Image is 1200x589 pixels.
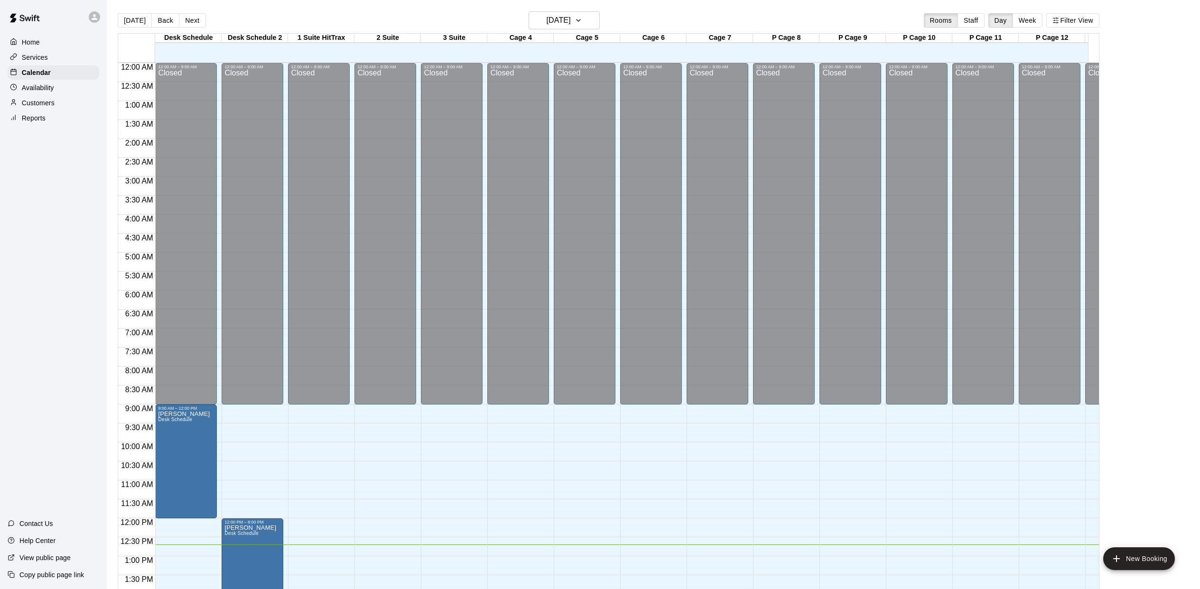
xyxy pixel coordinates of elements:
span: Desk Schedule [158,417,192,422]
span: 11:30 AM [119,499,156,507]
div: 12:00 AM – 9:00 AM: Closed [620,63,682,405]
div: 12:00 AM – 9:00 AM: Closed [487,63,549,405]
a: Availability [8,81,99,95]
div: 12:00 AM – 9:00 AM: Closed [886,63,948,405]
button: [DATE] [118,13,152,28]
div: Closed [557,69,613,408]
div: 12:00 AM – 9:00 AM [291,64,347,69]
button: Next [179,13,205,28]
span: 2:00 AM [123,139,156,147]
span: 12:30 AM [119,82,156,90]
div: Closed [357,69,413,408]
div: 12:00 AM – 9:00 AM: Closed [952,63,1014,405]
div: 12:00 AM – 9:00 AM [1022,64,1078,69]
div: 12:00 AM – 9:00 AM: Closed [421,63,483,405]
div: Closed [756,69,812,408]
div: Closed [689,69,745,408]
span: 3:30 AM [123,196,156,204]
span: 12:00 PM [118,518,155,526]
p: Availability [22,83,54,92]
span: 2:30 AM [123,158,156,166]
div: 12:00 AM – 9:00 AM [756,64,812,69]
div: 1 Suite HitTrax [288,34,354,43]
div: 12:00 AM – 9:00 AM [889,64,945,69]
p: Copy public page link [19,570,84,580]
div: 12:00 AM – 9:00 AM [490,64,546,69]
div: 12:00 AM – 9:00 AM [224,64,280,69]
div: 12:00 AM – 9:00 AM: Closed [554,63,615,405]
div: Closed [623,69,679,408]
div: Cage 7 [687,34,753,43]
div: Calendar [8,65,99,80]
button: Week [1013,13,1042,28]
div: 12:00 AM – 9:00 AM [357,64,413,69]
div: 12:00 AM – 9:00 AM: Closed [288,63,350,405]
a: Home [8,35,99,49]
span: 1:00 AM [123,101,156,109]
p: Services [22,53,48,62]
button: Filter View [1046,13,1099,28]
div: 12:00 AM – 9:00 AM [1088,64,1144,69]
div: Closed [1088,69,1144,408]
div: Cage 5 [554,34,620,43]
span: 8:30 AM [123,386,156,394]
button: Staff [958,13,985,28]
span: 11:00 AM [119,480,156,488]
p: Calendar [22,68,51,77]
div: Closed [1022,69,1078,408]
h6: [DATE] [546,14,570,27]
div: 12:00 AM – 9:00 AM [955,64,1011,69]
div: 12:00 AM – 9:00 AM [822,64,878,69]
div: 12:00 AM – 9:00 AM [557,64,613,69]
span: 1:30 PM [122,575,156,583]
p: Home [22,37,40,47]
div: 12:00 AM – 9:00 AM: Closed [819,63,881,405]
span: 9:00 AM [123,405,156,413]
span: Desk Schedule [224,531,259,536]
div: Cage 4 [487,34,554,43]
div: Closed [158,69,214,408]
span: 12:00 AM [119,63,156,71]
span: 7:00 AM [123,329,156,337]
span: 1:00 PM [122,556,156,564]
div: 12:00 AM – 9:00 AM: Closed [1019,63,1080,405]
a: Reports [8,111,99,125]
div: 12:00 AM – 9:00 AM [158,64,214,69]
div: 12:00 AM – 9:00 AM: Closed [1085,63,1147,405]
span: 8:00 AM [123,367,156,375]
div: 2 Suite [354,34,421,43]
span: 9:30 AM [123,423,156,432]
button: Back [151,13,179,28]
div: 9:00 AM – 12:00 PM: Debbie [155,405,217,518]
div: 9:00 AM – 12:00 PM [158,406,214,411]
span: 7:30 AM [123,348,156,356]
div: 12:00 AM – 9:00 AM [424,64,480,69]
div: 12:00 AM – 9:00 AM: Closed [687,63,748,405]
span: 1:30 AM [123,120,156,128]
span: 10:30 AM [119,461,156,469]
button: Rooms [924,13,958,28]
div: 12:00 AM – 9:00 AM [623,64,679,69]
div: P Cage 9 [819,34,886,43]
div: 12:00 AM – 9:00 AM: Closed [354,63,416,405]
div: 12:00 AM – 9:00 AM: Closed [155,63,217,405]
p: Contact Us [19,519,53,528]
button: [DATE] [529,11,600,29]
div: 12:00 AM – 9:00 AM: Closed [753,63,815,405]
span: 10:00 AM [119,442,156,451]
p: View public page [19,553,71,562]
div: Desk Schedule 2 [222,34,288,43]
div: 3 Suite [421,34,487,43]
div: Closed [424,69,480,408]
p: Help Center [19,536,56,545]
div: P Cage 11 [952,34,1019,43]
div: Closed [490,69,546,408]
p: Reports [22,113,46,123]
div: Closed [889,69,945,408]
div: Cage 6 [620,34,687,43]
div: Closed [822,69,878,408]
a: Services [8,50,99,64]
